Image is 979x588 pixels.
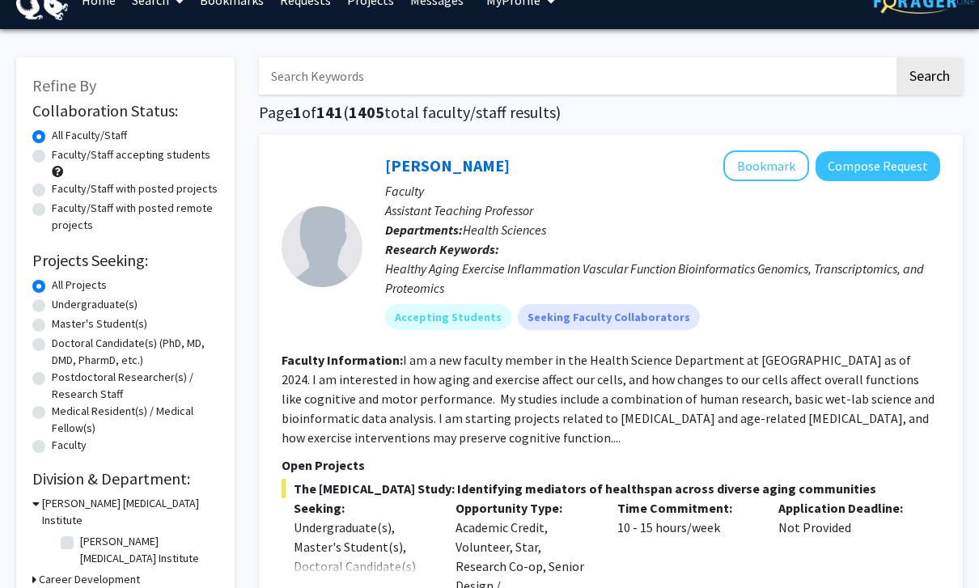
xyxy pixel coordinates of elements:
p: Assistant Teaching Professor [385,201,940,220]
h2: Projects Seeking: [32,251,218,270]
span: 1 [293,102,302,122]
label: [PERSON_NAME] [MEDICAL_DATA] Institute [80,533,214,567]
h1: Page of ( total faculty/staff results) [259,103,963,122]
span: Health Sciences [463,222,546,238]
p: Open Projects [282,455,940,475]
label: Postdoctoral Researcher(s) / Research Staff [52,369,218,403]
b: Faculty Information: [282,352,403,368]
span: 141 [316,102,343,122]
label: Faculty/Staff with posted remote projects [52,200,218,234]
b: Research Keywords: [385,241,499,257]
p: Faculty [385,181,940,201]
p: Opportunity Type: [456,498,593,518]
label: Faculty/Staff accepting students [52,146,210,163]
mat-chip: Accepting Students [385,304,511,330]
span: 1405 [349,102,384,122]
p: Seeking: [294,498,431,518]
label: Faculty/Staff with posted projects [52,180,218,197]
fg-read-more: I am a new faculty member in the Health Science Department at [GEOGRAPHIC_DATA] as of 2024. I am ... [282,352,934,446]
h3: Career Development [39,571,140,588]
p: Time Commitment: [617,498,755,518]
h2: Collaboration Status: [32,101,218,121]
a: [PERSON_NAME] [385,155,510,176]
iframe: Chat [12,515,69,576]
span: The [MEDICAL_DATA] Study: Identifying mediators of healthspan across diverse aging communities [282,479,940,498]
label: Faculty [52,437,87,454]
button: Add Meghan Smith to Bookmarks [723,150,809,181]
h2: Division & Department: [32,469,218,489]
label: All Projects [52,277,107,294]
mat-chip: Seeking Faculty Collaborators [518,304,700,330]
div: Healthy Aging Exercise Inflammation Vascular Function Bioinformatics Genomics, Transcriptomics, a... [385,259,940,298]
b: Departments: [385,222,463,238]
button: Search [896,57,963,95]
label: Doctoral Candidate(s) (PhD, MD, DMD, PharmD, etc.) [52,335,218,369]
label: Undergraduate(s) [52,296,138,313]
button: Compose Request to Meghan Smith [816,151,940,181]
p: Application Deadline: [778,498,916,518]
input: Search Keywords [259,57,894,95]
label: Medical Resident(s) / Medical Fellow(s) [52,403,218,437]
h3: [PERSON_NAME] [MEDICAL_DATA] Institute [42,495,218,529]
label: All Faculty/Staff [52,127,127,144]
label: Master's Student(s) [52,315,147,332]
span: Refine By [32,75,96,95]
